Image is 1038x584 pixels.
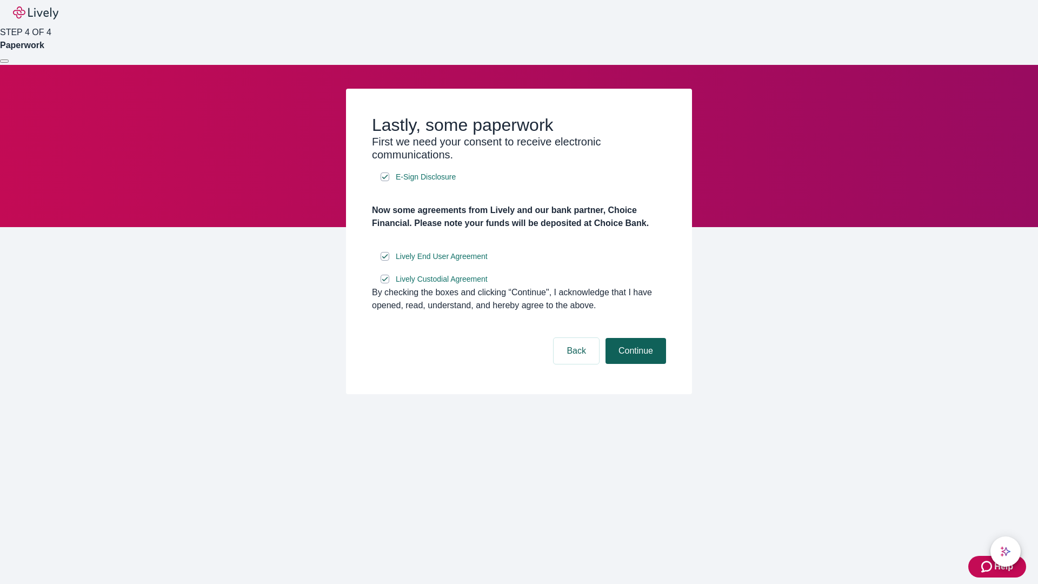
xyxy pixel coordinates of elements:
[396,274,488,285] span: Lively Custodial Agreement
[13,6,58,19] img: Lively
[990,536,1021,567] button: chat
[394,250,490,263] a: e-sign disclosure document
[394,170,458,184] a: e-sign disclosure document
[372,204,666,230] h4: Now some agreements from Lively and our bank partner, Choice Financial. Please note your funds wi...
[396,171,456,183] span: E-Sign Disclosure
[605,338,666,364] button: Continue
[396,251,488,262] span: Lively End User Agreement
[372,286,666,312] div: By checking the boxes and clicking “Continue", I acknowledge that I have opened, read, understand...
[372,115,666,135] h2: Lastly, some paperwork
[981,560,994,573] svg: Zendesk support icon
[372,135,666,161] h3: First we need your consent to receive electronic communications.
[994,560,1013,573] span: Help
[554,338,599,364] button: Back
[394,273,490,286] a: e-sign disclosure document
[968,556,1026,578] button: Zendesk support iconHelp
[1000,546,1011,557] svg: Lively AI Assistant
